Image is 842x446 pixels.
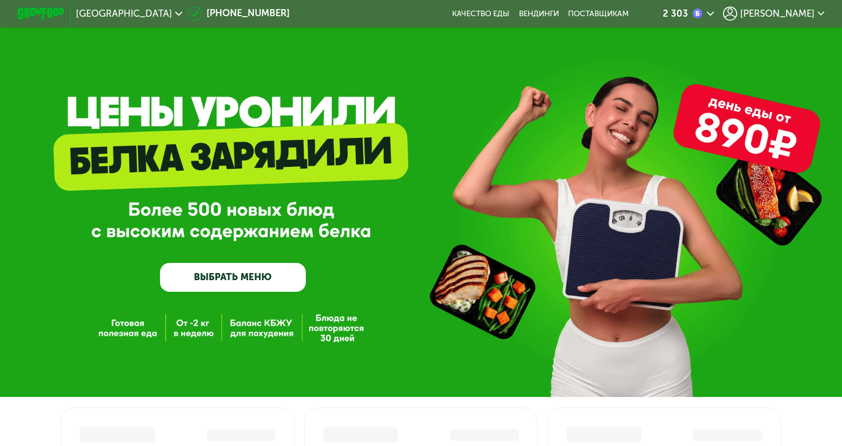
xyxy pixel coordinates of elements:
div: 2 303 [663,9,688,18]
a: Качество еды [452,9,509,18]
a: [PHONE_NUMBER] [188,7,290,21]
span: [PERSON_NAME] [740,9,815,18]
span: [GEOGRAPHIC_DATA] [76,9,172,18]
div: поставщикам [568,9,629,18]
a: ВЫБРАТЬ МЕНЮ [160,263,306,292]
a: Вендинги [519,9,559,18]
